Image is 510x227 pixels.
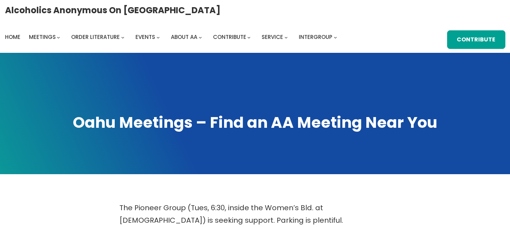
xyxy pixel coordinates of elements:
button: Events submenu [157,35,160,39]
button: Meetings submenu [57,35,60,39]
a: Contribute [213,32,246,42]
a: About AA [171,32,197,42]
button: About AA submenu [199,35,202,39]
a: Meetings [29,32,56,42]
h1: Oahu Meetings – Find an AA Meeting Near You [7,112,503,133]
button: Order Literature submenu [121,35,124,39]
a: Events [135,32,155,42]
p: The Pioneer Group (Tues, 6:30, inside the Women’s Bld. at [DEMOGRAPHIC_DATA]) is seeking support.... [119,202,391,227]
a: Intergroup [299,32,332,42]
span: Meetings [29,33,56,41]
button: Intergroup submenu [334,35,337,39]
span: About AA [171,33,197,41]
span: Intergroup [299,33,332,41]
span: Service [262,33,283,41]
button: Service submenu [284,35,288,39]
a: Alcoholics Anonymous on [GEOGRAPHIC_DATA] [5,2,221,18]
a: Contribute [447,30,505,49]
button: Contribute submenu [247,35,251,39]
span: Events [135,33,155,41]
nav: Intergroup [5,32,340,42]
span: Home [5,33,20,41]
a: Service [262,32,283,42]
a: Home [5,32,20,42]
span: Contribute [213,33,246,41]
span: Order Literature [71,33,120,41]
